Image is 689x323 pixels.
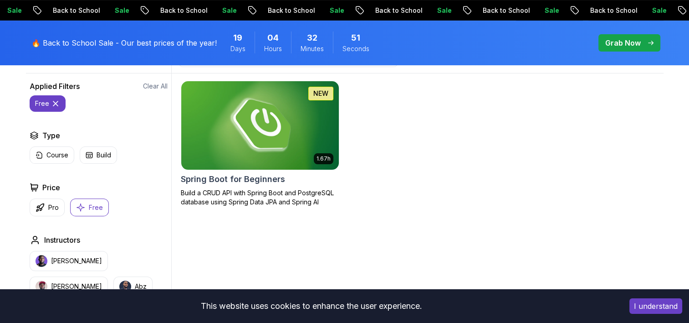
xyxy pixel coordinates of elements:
p: Back to School [260,6,322,15]
p: Back to School [368,6,430,15]
img: instructor img [36,255,47,267]
span: Days [230,44,245,53]
button: Course [30,146,74,164]
button: Free [70,198,109,216]
h2: Spring Boot for Beginners [181,173,285,186]
button: Accept cookies [629,298,682,314]
h2: Instructors [44,234,80,245]
span: 4 Hours [267,31,279,44]
p: Back to School [583,6,645,15]
button: instructor img[PERSON_NAME] [30,251,108,271]
span: 32 Minutes [307,31,317,44]
p: Sale [107,6,137,15]
p: Free [89,203,103,212]
p: Back to School [46,6,107,15]
p: Sale [430,6,459,15]
span: Seconds [342,44,369,53]
p: Build a CRUD API with Spring Boot and PostgreSQL database using Spring Data JPA and Spring AI [181,188,339,207]
p: 1.67h [316,155,331,162]
h2: Price [42,182,60,193]
span: Hours [264,44,282,53]
h2: Applied Filters [30,81,80,92]
p: Sale [215,6,244,15]
p: Abz [135,282,147,291]
p: free [35,99,49,108]
img: Spring Boot for Beginners card [177,79,342,172]
a: Spring Boot for Beginners card1.67hNEWSpring Boot for BeginnersBuild a CRUD API with Spring Boot ... [181,81,339,207]
button: instructor img[PERSON_NAME] [30,276,108,297]
span: Minutes [301,44,324,53]
button: Build [80,146,117,164]
div: This website uses cookies to enhance the user experience. [7,296,616,316]
button: free [30,95,66,112]
p: Build [97,151,111,160]
p: Grab Now [605,37,641,48]
p: Sale [537,6,567,15]
p: Back to School [153,6,215,15]
p: [PERSON_NAME] [51,282,102,291]
img: instructor img [119,281,131,292]
button: Pro [30,198,65,216]
span: 19 Days [233,31,242,44]
p: Course [46,151,68,160]
img: instructor img [36,281,47,292]
p: Sale [322,6,352,15]
span: 51 Seconds [351,31,360,44]
p: [PERSON_NAME] [51,256,102,266]
button: instructor imgAbz [113,276,153,297]
p: Pro [48,203,59,212]
p: 🔥 Back to School Sale - Our best prices of the year! [31,37,217,48]
p: NEW [313,89,328,98]
h2: Type [42,130,60,141]
button: Clear All [143,82,168,91]
p: Sale [645,6,674,15]
p: Back to School [475,6,537,15]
